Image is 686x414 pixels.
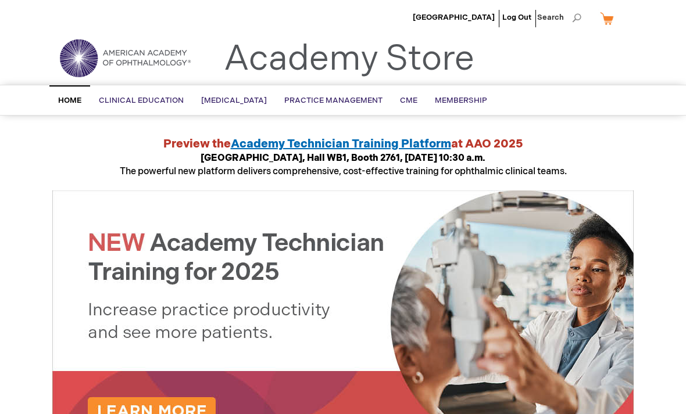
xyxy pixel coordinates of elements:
a: Academy Technician Training Platform [231,137,451,151]
span: Membership [435,96,487,105]
a: Log Out [502,13,531,22]
span: Home [58,96,81,105]
span: The powerful new platform delivers comprehensive, cost-effective training for ophthalmic clinical... [120,153,567,177]
strong: [GEOGRAPHIC_DATA], Hall WB1, Booth 2761, [DATE] 10:30 a.m. [201,153,485,164]
span: Practice Management [284,96,383,105]
strong: Preview the at AAO 2025 [163,137,523,151]
span: [MEDICAL_DATA] [201,96,267,105]
span: CME [400,96,417,105]
span: Search [537,6,581,29]
a: Academy Store [224,38,474,80]
a: [GEOGRAPHIC_DATA] [413,13,495,22]
span: Clinical Education [99,96,184,105]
